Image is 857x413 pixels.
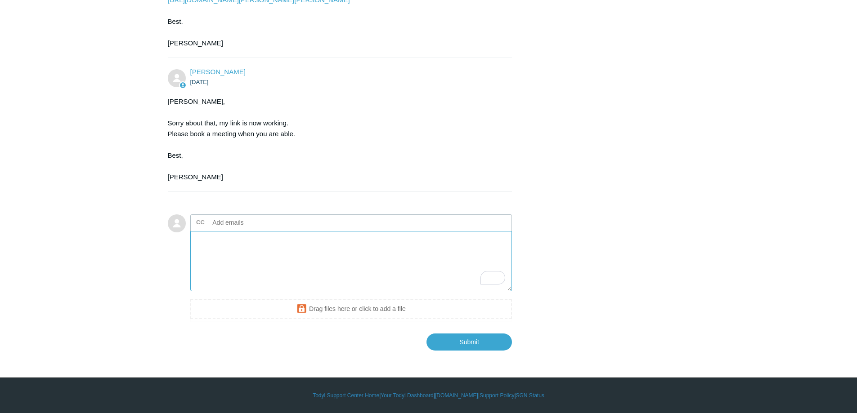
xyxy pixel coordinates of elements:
div: [PERSON_NAME], Sorry about that, my link is now working. Please book a meeting when you are able.... [168,96,503,182]
input: Submit [426,333,512,351]
span: Kris Haire [190,68,246,75]
a: SGN Status [516,391,544,400]
div: | | | | [168,391,690,400]
a: Todyl Support Center Home [313,391,379,400]
a: [PERSON_NAME] [190,68,246,75]
a: Support Policy [480,391,514,400]
textarea: To enrich screen reader interactions, please activate Accessibility in Grammarly extension settings [190,231,512,292]
label: CC [196,216,205,229]
a: [DOMAIN_NAME] [435,391,478,400]
a: Your Todyl Dashboard [381,391,433,400]
time: 09/24/2025, 09:43 [190,79,209,85]
input: Add emails [209,216,306,229]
